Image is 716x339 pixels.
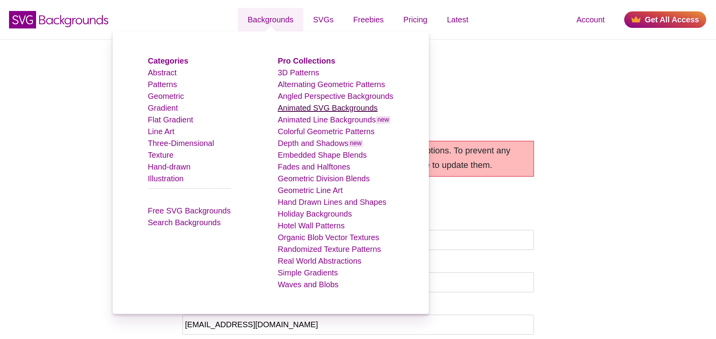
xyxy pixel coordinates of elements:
a: Randomized Texture Patterns [278,245,381,253]
a: Angled Perspective Backgrounds [278,92,394,100]
a: Fades and Halftones [278,162,350,171]
a: Animated SVG Backgrounds [278,104,378,112]
a: Flat Gradient [148,115,193,124]
span: new [376,116,390,124]
a: Hand-drawn [148,162,191,171]
a: Animated Line Backgroundsnew [278,115,391,124]
a: Search Backgrounds [148,218,221,227]
a: Embedded Shape Blends [278,151,367,159]
a: Categories [148,56,188,65]
a: Organic Blob Vector Textures [278,233,379,242]
a: Colorful Geometric Patterns [278,127,375,136]
a: Gradient [148,104,178,112]
a: Line Art [148,127,175,136]
a: Holiday Backgrounds [278,210,352,218]
a: Illustration [148,174,184,183]
a: Real World Abstractions [278,257,361,265]
a: Free SVG Backgrounds [148,206,231,215]
a: Get All Access [624,11,706,28]
a: Backgrounds [238,8,303,31]
a: Hand Drawn Lines and Shapes [278,198,386,206]
a: Geometric Division Blends [278,174,370,183]
a: Alternating Geometric Patterns [278,80,385,89]
a: Abstract [148,68,177,77]
a: Depth and Shadowsnew [278,139,363,148]
a: Pricing [394,8,437,31]
a: SVGs [303,8,343,31]
a: Freebies [343,8,394,31]
a: Waves and Blobs [278,280,339,289]
a: Geometric Line Art [278,186,343,195]
a: Patterns [148,80,177,89]
a: Latest [437,8,478,31]
a: Three-Dimensional [148,139,214,148]
a: Hotel Wall Patterns [278,221,344,230]
a: 3D Patterns [278,68,319,77]
span: new [348,140,363,147]
a: Account [567,8,614,31]
a: Simple Gradients [278,268,338,277]
a: Pro Collections [278,56,335,65]
a: Texture [148,151,174,159]
a: Geometric [148,92,184,100]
